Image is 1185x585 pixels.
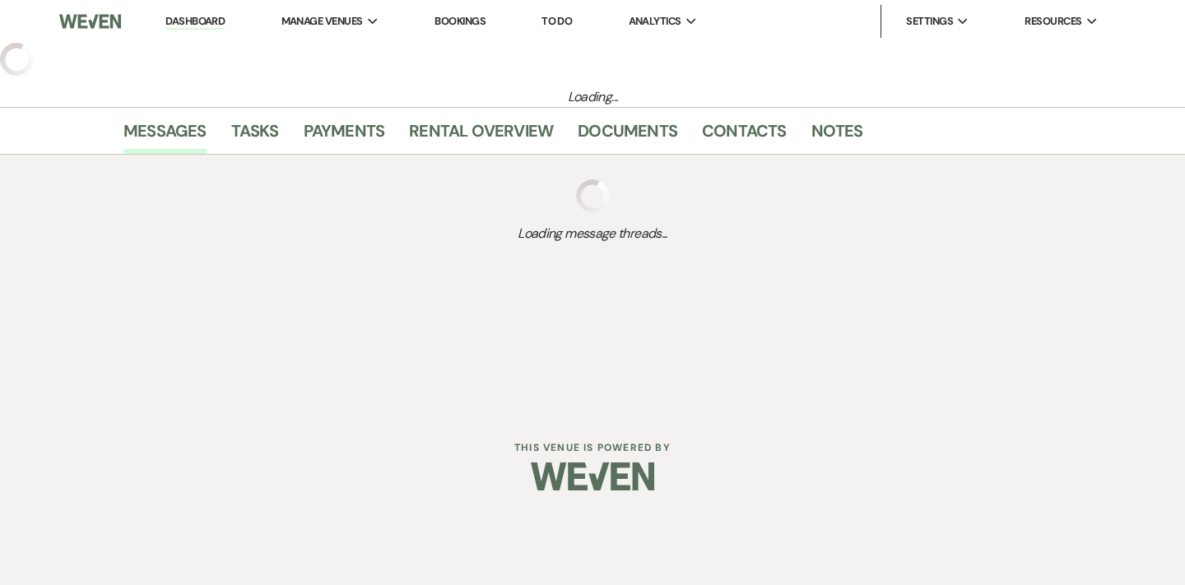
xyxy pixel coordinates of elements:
a: Tasks [231,118,279,154]
span: Resources [1025,13,1081,30]
a: Dashboard [165,14,225,30]
span: Settings [906,13,953,30]
img: Weven Logo [531,448,654,505]
span: Loading message threads... [123,224,1062,244]
img: Weven Logo [59,4,121,39]
span: Analytics [629,13,681,30]
a: Payments [304,118,385,154]
a: Documents [578,118,677,154]
img: loading spinner [576,179,609,212]
span: Manage Venues [281,13,363,30]
a: Messages [123,118,207,154]
a: Contacts [702,118,787,154]
a: To Do [541,14,572,28]
a: Notes [811,118,863,154]
a: Bookings [434,14,486,28]
a: Rental Overview [409,118,553,154]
